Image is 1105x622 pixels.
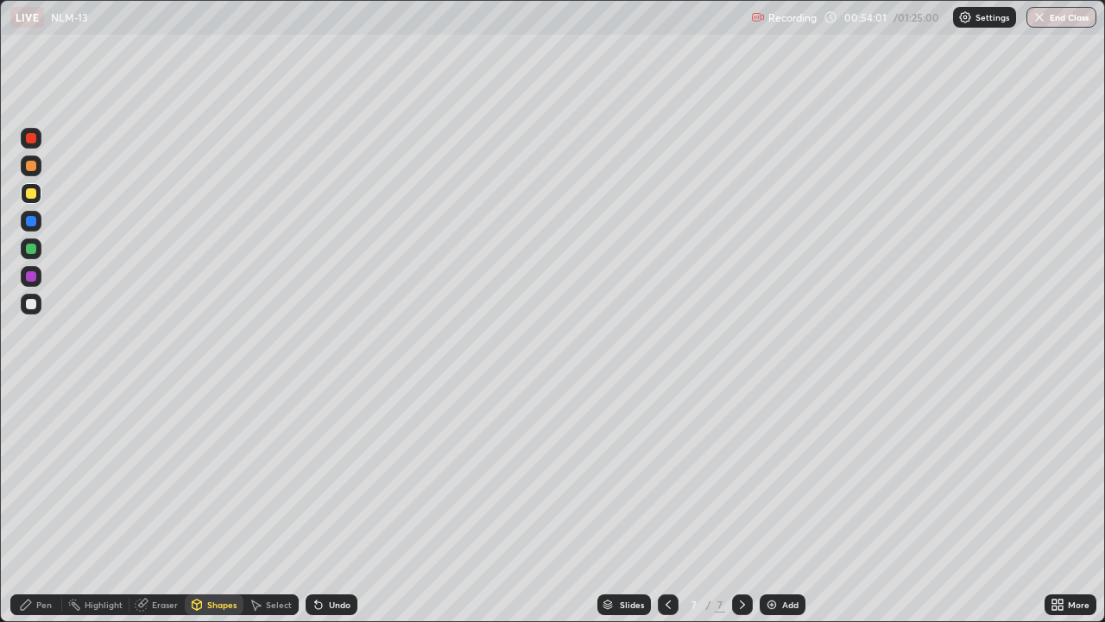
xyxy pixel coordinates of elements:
p: Settings [976,13,1009,22]
p: Recording [768,11,817,24]
div: More [1068,600,1089,609]
img: recording.375f2c34.svg [751,10,765,24]
div: Select [266,600,292,609]
div: Pen [36,600,52,609]
div: Eraser [152,600,178,609]
img: end-class-cross [1032,10,1046,24]
img: class-settings-icons [958,10,972,24]
div: 7 [685,600,703,610]
div: / [706,600,711,610]
img: add-slide-button [765,598,779,612]
p: NLM-13 [51,10,88,24]
div: Slides [620,600,644,609]
div: Undo [329,600,350,609]
div: Highlight [85,600,123,609]
div: Add [782,600,799,609]
button: End Class [1026,7,1096,28]
div: 7 [715,597,725,612]
div: Shapes [207,600,237,609]
p: LIVE [16,10,39,24]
